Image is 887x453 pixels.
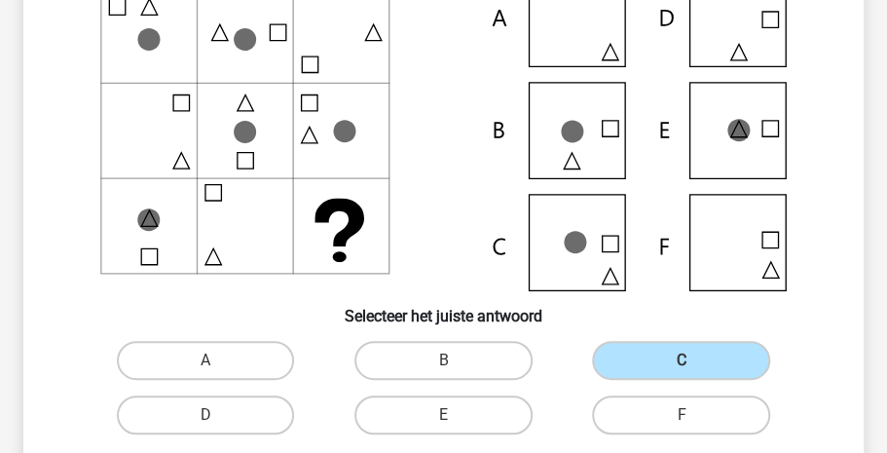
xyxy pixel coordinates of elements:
[354,341,533,380] label: B
[117,341,295,380] label: A
[117,396,295,434] label: D
[55,291,832,325] h6: Selecteer het juiste antwoord
[592,396,770,434] label: F
[592,341,770,380] label: C
[354,396,533,434] label: E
